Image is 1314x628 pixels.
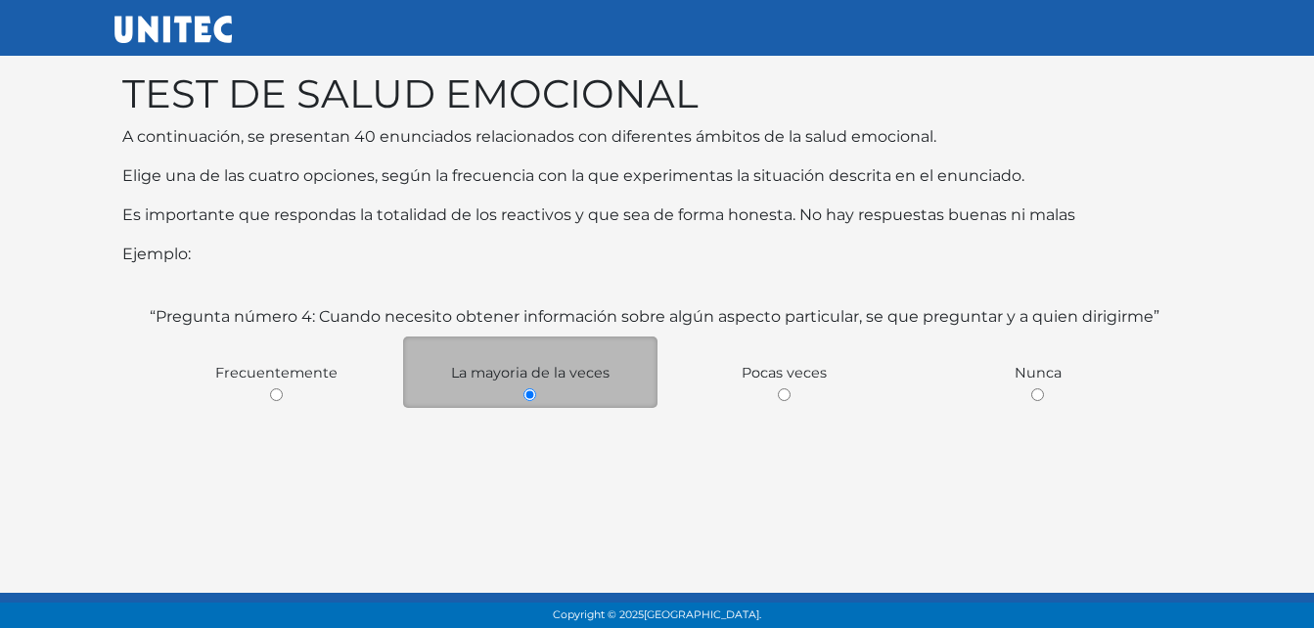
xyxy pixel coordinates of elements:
[1015,364,1062,381] span: Nunca
[122,164,1193,188] p: Elige una de las cuatro opciones, según la frecuencia con la que experimentas la situación descri...
[122,70,1193,117] h1: TEST DE SALUD EMOCIONAL
[215,364,338,381] span: Frecuentemente
[114,16,232,43] img: UNITEC
[644,608,761,621] span: [GEOGRAPHIC_DATA].
[451,364,610,381] span: La mayoria de la veces
[122,203,1193,227] p: Es importante que respondas la totalidad de los reactivos y que sea de forma honesta. No hay resp...
[122,125,1193,149] p: A continuación, se presentan 40 enunciados relacionados con diferentes ámbitos de la salud emocio...
[742,364,827,381] span: Pocas veces
[150,305,1159,329] label: “Pregunta número 4: Cuando necesito obtener información sobre algún aspecto particular, se que pr...
[122,243,1193,266] p: Ejemplo:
